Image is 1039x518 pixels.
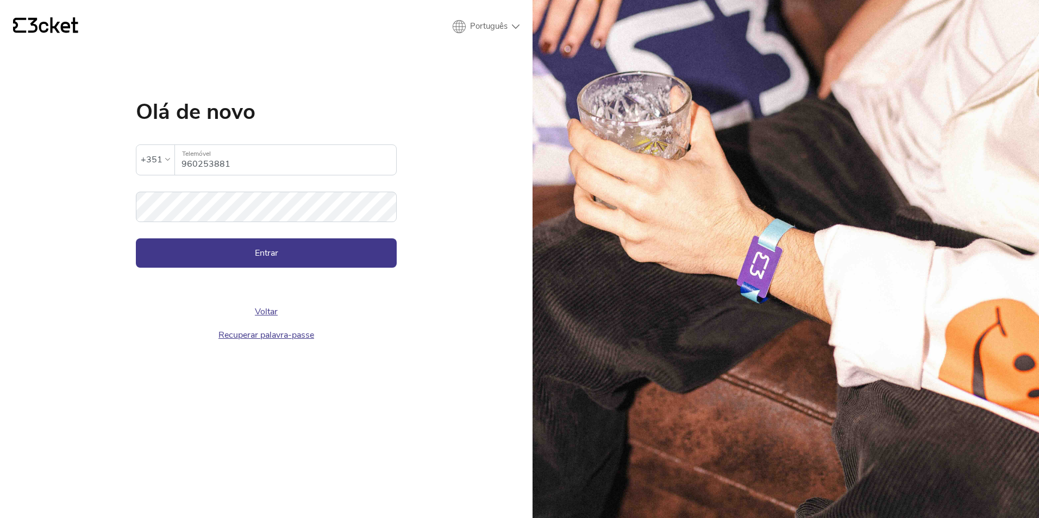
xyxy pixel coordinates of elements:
input: Telemóvel [181,145,396,175]
a: Recuperar palavra-passe [218,329,314,341]
h1: Olá de novo [136,101,397,123]
label: Palavra-passe [136,192,397,210]
label: Telemóvel [175,145,396,163]
a: {' '} [13,17,78,36]
button: Entrar [136,238,397,268]
div: +351 [141,151,162,168]
g: {' '} [13,18,26,33]
a: Voltar [255,306,278,318]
